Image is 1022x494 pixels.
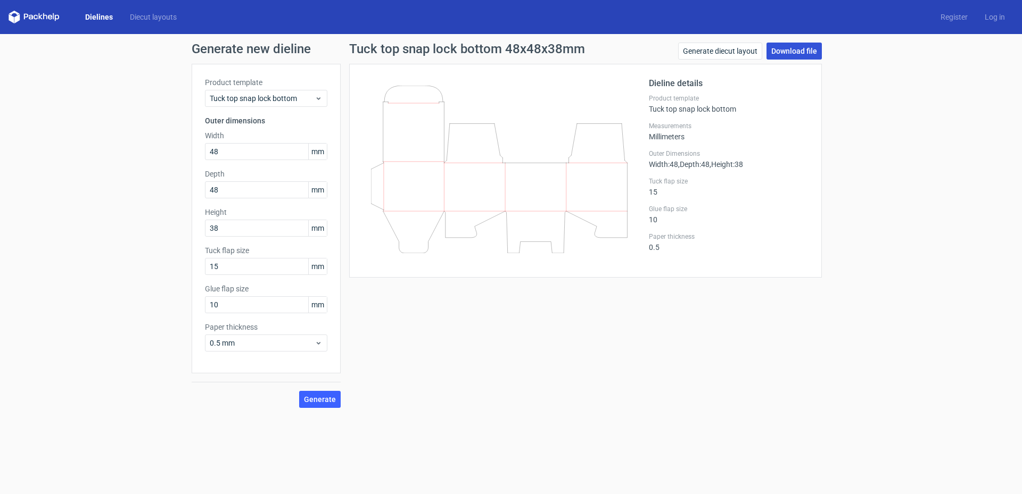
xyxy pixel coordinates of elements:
[649,94,809,113] div: Tuck top snap lock bottom
[210,93,315,104] span: Tuck top snap lock bottom
[649,122,809,130] label: Measurements
[121,12,185,22] a: Diecut layouts
[205,115,327,126] h3: Outer dimensions
[205,169,327,179] label: Depth
[192,43,830,55] h1: Generate new dieline
[767,43,822,60] a: Download file
[308,258,327,274] span: mm
[710,160,743,169] span: , Height : 38
[649,205,809,213] label: Glue flap size
[205,130,327,141] label: Width
[649,177,809,186] label: Tuck flap size
[678,43,762,60] a: Generate diecut layout
[349,43,585,55] h1: Tuck top snap lock bottom 48x48x38mm
[308,182,327,198] span: mm
[308,297,327,313] span: mm
[299,391,341,408] button: Generate
[304,396,336,403] span: Generate
[932,12,976,22] a: Register
[649,149,809,158] label: Outer Dimensions
[649,122,809,141] div: Millimeters
[649,232,809,252] div: 0.5
[649,160,678,169] span: Width : 48
[308,220,327,236] span: mm
[678,160,710,169] span: , Depth : 48
[205,322,327,332] label: Paper thickness
[205,207,327,217] label: Height
[308,144,327,160] span: mm
[976,12,1013,22] a: Log in
[205,77,327,88] label: Product template
[649,232,809,241] label: Paper thickness
[649,77,809,90] h2: Dieline details
[205,283,327,294] label: Glue flap size
[205,245,327,256] label: Tuck flap size
[649,205,809,224] div: 10
[649,177,809,196] div: 15
[77,12,121,22] a: Dielines
[210,338,315,348] span: 0.5 mm
[649,94,809,103] label: Product template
